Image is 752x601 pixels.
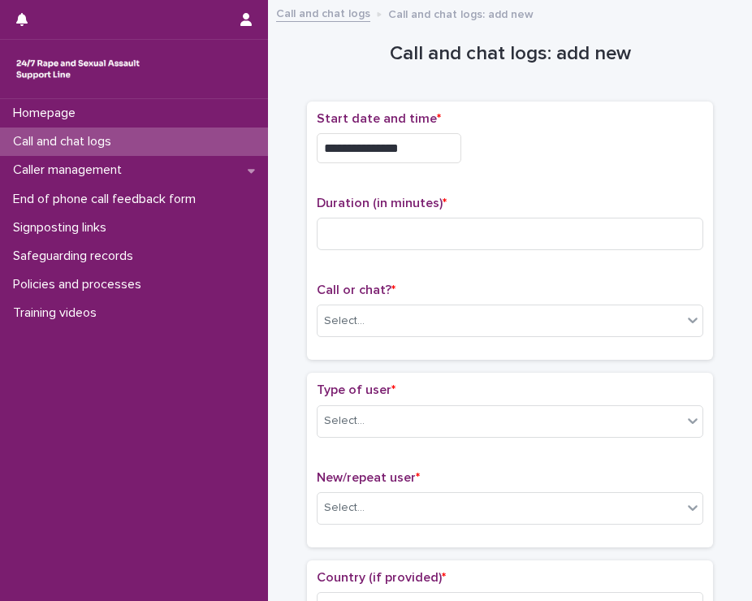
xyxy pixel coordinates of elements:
[6,134,124,149] p: Call and chat logs
[317,197,447,210] span: Duration (in minutes)
[6,220,119,236] p: Signposting links
[317,383,395,396] span: Type of user
[307,42,713,66] h1: Call and chat logs: add new
[6,305,110,321] p: Training videos
[324,499,365,517] div: Select...
[317,571,446,584] span: Country (if provided)
[324,313,365,330] div: Select...
[6,162,135,178] p: Caller management
[6,106,89,121] p: Homepage
[388,4,534,22] p: Call and chat logs: add new
[317,283,395,296] span: Call or chat?
[13,53,143,85] img: rhQMoQhaT3yELyF149Cw
[317,471,420,484] span: New/repeat user
[276,3,370,22] a: Call and chat logs
[324,413,365,430] div: Select...
[317,112,441,125] span: Start date and time
[6,192,209,207] p: End of phone call feedback form
[6,249,146,264] p: Safeguarding records
[6,277,154,292] p: Policies and processes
